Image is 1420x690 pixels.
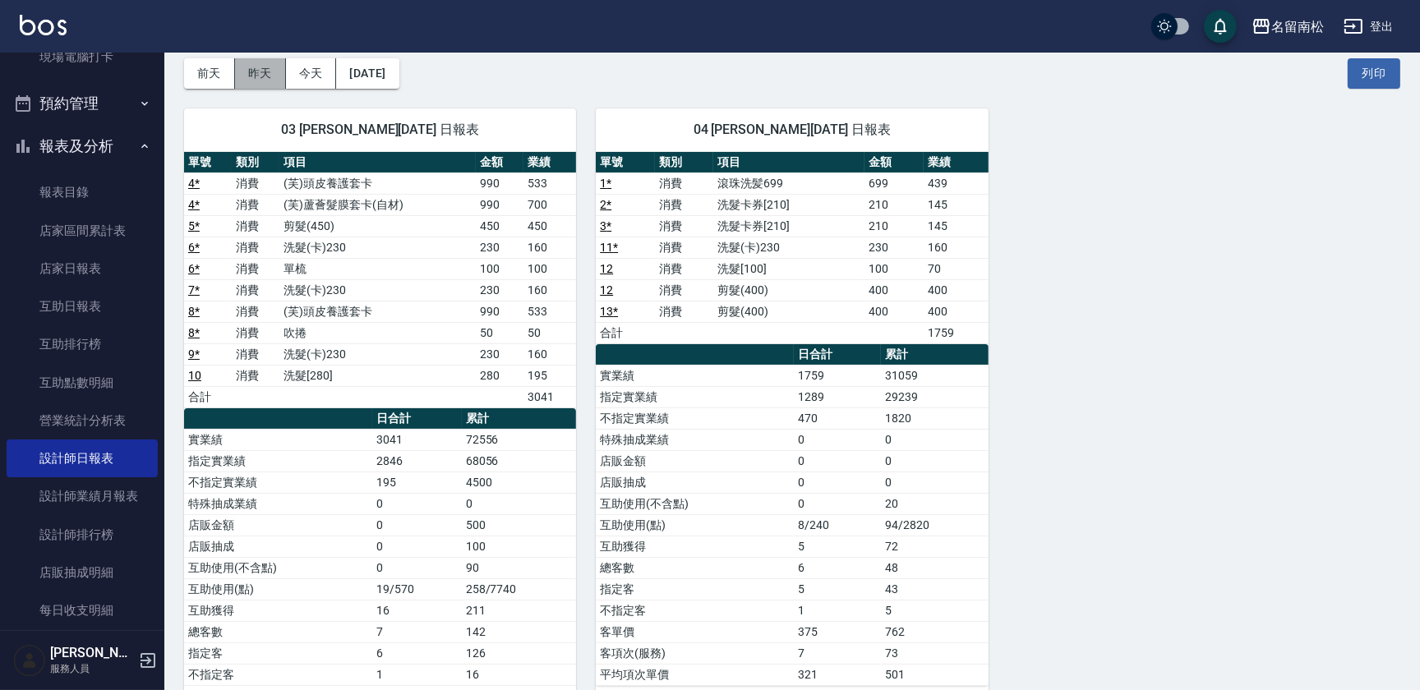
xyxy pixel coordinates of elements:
td: 31059 [881,365,988,386]
th: 項目 [279,152,476,173]
td: 互助使用(點) [184,578,372,600]
a: 設計師業績月報表 [7,477,158,515]
td: 100 [462,536,577,557]
td: 洗髮(卡)230 [279,237,476,258]
td: 19/570 [372,578,462,600]
td: 實業績 [596,365,794,386]
a: 設計師日報表 [7,439,158,477]
td: 230 [476,343,523,365]
img: Person [13,644,46,677]
td: 洗髮(卡)230 [713,237,864,258]
td: 3041 [523,386,576,407]
td: 互助使用(不含點) [184,557,372,578]
td: 實業績 [184,429,372,450]
td: 142 [462,621,577,642]
td: 470 [794,407,881,429]
td: 211 [462,600,577,621]
th: 類別 [655,152,713,173]
td: 剪髮(400) [713,301,864,322]
a: 店販抽成明細 [7,554,158,591]
td: 滾珠洗髪699 [713,172,864,194]
td: 195 [372,471,462,493]
td: 0 [881,429,988,450]
td: 0 [462,493,577,514]
th: 業績 [523,152,576,173]
td: 洗髮卡券[210] [713,215,864,237]
td: 160 [523,343,576,365]
td: 不指定實業績 [596,407,794,429]
button: 前天 [184,58,235,89]
p: 服務人員 [50,661,134,676]
td: 70 [924,258,989,279]
button: save [1204,10,1237,43]
td: 剪髮(400) [713,279,864,301]
th: 類別 [232,152,279,173]
td: 400 [924,301,989,322]
td: (芙)頭皮養護套卡 [279,301,476,322]
td: 450 [523,215,576,237]
td: 1820 [881,407,988,429]
td: 16 [372,600,462,621]
td: 533 [523,301,576,322]
td: 29239 [881,386,988,407]
td: 1 [794,600,881,621]
th: 項目 [713,152,864,173]
div: 名留南松 [1271,16,1324,37]
img: Logo [20,15,67,35]
table: a dense table [596,344,988,686]
td: 50 [523,322,576,343]
td: 客單價 [596,621,794,642]
td: 439 [924,172,989,194]
td: 消費 [655,301,713,322]
td: 洗髮[280] [279,365,476,386]
td: 0 [372,557,462,578]
a: 現場電腦打卡 [7,38,158,76]
td: 洗髮(卡)230 [279,279,476,301]
td: 145 [924,215,989,237]
td: 8/240 [794,514,881,536]
td: 0 [794,429,881,450]
a: 12 [600,283,613,297]
td: 1289 [794,386,881,407]
td: 1759 [794,365,881,386]
a: 報表目錄 [7,173,158,211]
td: 消費 [232,279,279,301]
table: a dense table [184,152,576,408]
td: 總客數 [184,621,372,642]
td: 6 [794,557,881,578]
th: 累計 [462,408,577,430]
td: 258/7740 [462,578,577,600]
td: 3041 [372,429,462,450]
td: 375 [794,621,881,642]
td: 消費 [232,301,279,322]
td: 指定實業績 [596,386,794,407]
td: 0 [881,471,988,493]
td: 指定實業績 [184,450,372,471]
th: 日合計 [372,408,462,430]
a: 每日收支明細 [7,591,158,629]
td: 145 [924,194,989,215]
td: 321 [794,664,881,685]
td: 990 [476,194,523,215]
td: 50 [476,322,523,343]
td: 剪髮(450) [279,215,476,237]
td: 94/2820 [881,514,988,536]
td: 20 [881,493,988,514]
td: 100 [523,258,576,279]
td: 280 [476,365,523,386]
td: 消費 [655,258,713,279]
td: 73 [881,642,988,664]
td: 店販抽成 [596,471,794,493]
span: 04 [PERSON_NAME][DATE] 日報表 [615,122,968,138]
td: 699 [864,172,923,194]
a: 互助點數明細 [7,364,158,402]
td: 消費 [232,237,279,258]
td: 吹捲 [279,322,476,343]
td: 400 [864,301,923,322]
button: 預約管理 [7,82,158,125]
a: 12 [600,262,613,275]
td: 1759 [924,322,989,343]
td: 90 [462,557,577,578]
td: 消費 [655,215,713,237]
td: 洗髮(卡)230 [279,343,476,365]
